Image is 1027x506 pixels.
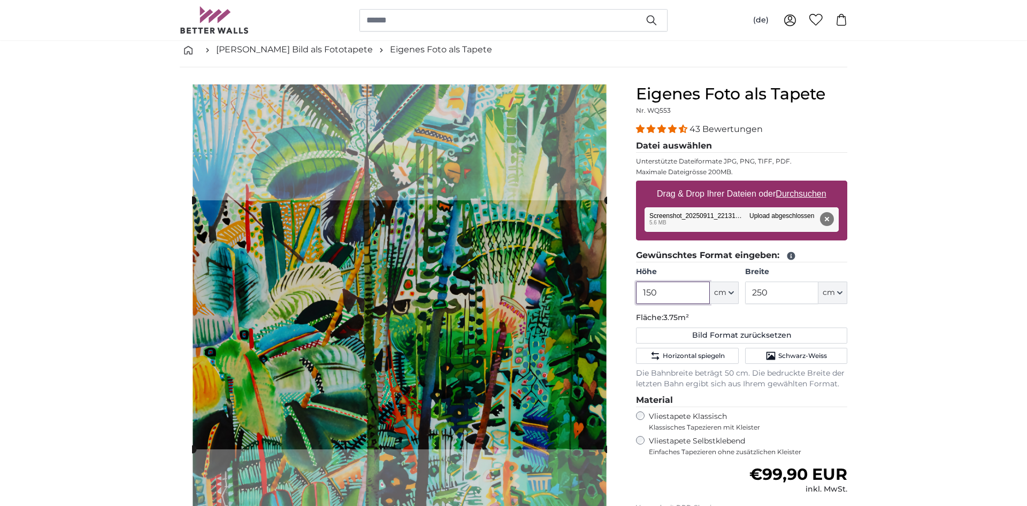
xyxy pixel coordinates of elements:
[649,448,847,456] span: Einfaches Tapezieren ohne zusätzlichen Kleister
[636,139,847,153] legend: Datei auswählen
[745,267,847,277] label: Breite
[636,368,847,390] p: Die Bahnbreite beträgt 50 cm. Die bedruckte Breite der letzten Bahn ergibt sich aus Ihrem gewählt...
[216,43,373,56] a: [PERSON_NAME] Bild als Fototapete
[636,249,847,262] legend: Gewünschtes Format eingeben:
[823,287,835,298] span: cm
[636,124,689,134] span: 4.40 stars
[649,436,847,456] label: Vliestapete Selbstklebend
[649,411,838,432] label: Vliestapete Klassisch
[636,348,738,364] button: Horizontal spiegeln
[636,168,847,176] p: Maximale Dateigrösse 200MB.
[636,313,847,323] p: Fläche:
[636,394,847,407] legend: Material
[663,313,689,322] span: 3.75m²
[636,106,671,114] span: Nr. WQ553
[714,287,726,298] span: cm
[689,124,763,134] span: 43 Bewertungen
[710,282,739,304] button: cm
[749,484,847,495] div: inkl. MwSt.
[745,348,847,364] button: Schwarz-Weiss
[636,267,738,277] label: Höhe
[778,352,827,360] span: Schwarz-Weiss
[749,464,847,484] span: €99,90 EUR
[390,43,492,56] a: Eigenes Foto als Tapete
[776,189,826,198] u: Durchsuchen
[663,352,725,360] span: Horizontal spiegeln
[636,157,847,166] p: Unterstützte Dateiformate JPG, PNG, TIFF, PDF.
[180,33,847,67] nav: breadcrumbs
[649,423,838,432] span: Klassisches Tapezieren mit Kleister
[636,84,847,104] h1: Eigenes Foto als Tapete
[745,11,777,30] button: (de)
[653,183,831,205] label: Drag & Drop Ihrer Dateien oder
[636,328,847,344] button: Bild Format zurücksetzen
[180,6,249,34] img: Betterwalls
[818,282,847,304] button: cm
